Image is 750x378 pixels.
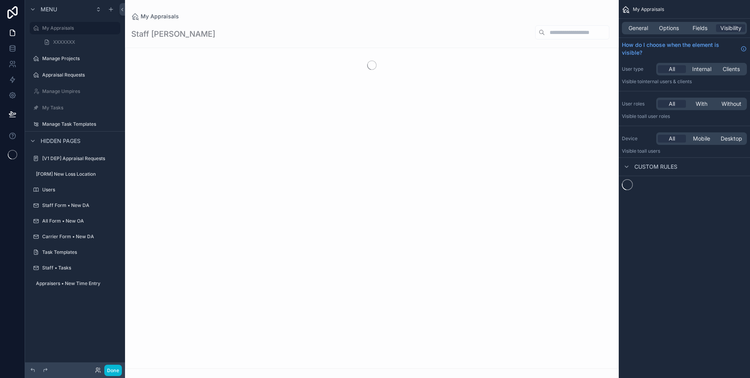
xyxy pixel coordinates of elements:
span: General [629,24,648,32]
label: Task Templates [42,249,119,255]
span: Options [659,24,679,32]
span: Mobile [693,135,710,143]
label: Staff Form • New DA [42,202,119,209]
label: Carrier Form • New DA [42,234,119,240]
label: Manage Projects [42,55,119,62]
a: Staff • Tasks [30,262,120,274]
label: All Form • New OA [42,218,119,224]
span: All user roles [642,113,670,119]
label: My Appraisals [42,25,116,31]
span: Custom rules [634,163,677,171]
a: Users [30,184,120,196]
a: Manage Projects [30,52,120,65]
a: All Form • New OA [30,215,120,227]
span: With [696,100,707,108]
p: Visible to [622,148,747,154]
label: [FORM] New Loss Location [36,171,119,177]
span: All [669,100,675,108]
label: [V1 DEP] Appraisal Requests [42,155,119,162]
a: How do I choose when the element is visible? [622,41,747,57]
span: Internal users & clients [642,78,692,84]
a: [V1 DEP] Appraisal Requests [30,152,120,165]
label: User roles [622,101,653,107]
a: Carrier Form • New DA [30,230,120,243]
a: Task Templates [30,246,120,259]
span: Visibility [720,24,741,32]
span: All [669,135,675,143]
label: Device [622,136,653,142]
label: Staff • Tasks [42,265,119,271]
a: Manage Task Templates [30,118,120,130]
button: Done [104,365,122,376]
a: My Appraisals [30,22,120,34]
span: all users [642,148,660,154]
label: Appraisal Requests [42,72,119,78]
span: Menu [41,5,57,13]
span: Internal [692,65,711,73]
label: User type [622,66,653,72]
span: Desktop [721,135,742,143]
label: Appraisers • New Time Entry [36,280,119,287]
span: My Appraisals [633,6,664,12]
a: XXXXXXX [39,36,120,48]
span: Clients [723,65,740,73]
label: Users [42,187,119,193]
span: XXXXXXX [53,39,75,45]
a: [FORM] New Loss Location [30,168,120,180]
span: Hidden pages [41,137,80,145]
span: How do I choose when the element is visible? [622,41,737,57]
a: Appraisal Requests [30,69,120,81]
label: My Tasks [42,105,119,111]
span: Fields [693,24,707,32]
p: Visible to [622,78,747,85]
span: Without [721,100,741,108]
p: Visible to [622,113,747,119]
a: My Tasks [30,102,120,114]
a: Appraisers • New Time Entry [30,277,120,290]
a: Staff Form • New DA [30,199,120,212]
a: Manage Umpires [30,85,120,98]
label: Manage Umpires [42,88,119,94]
span: All [669,65,675,73]
label: Manage Task Templates [42,121,119,127]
